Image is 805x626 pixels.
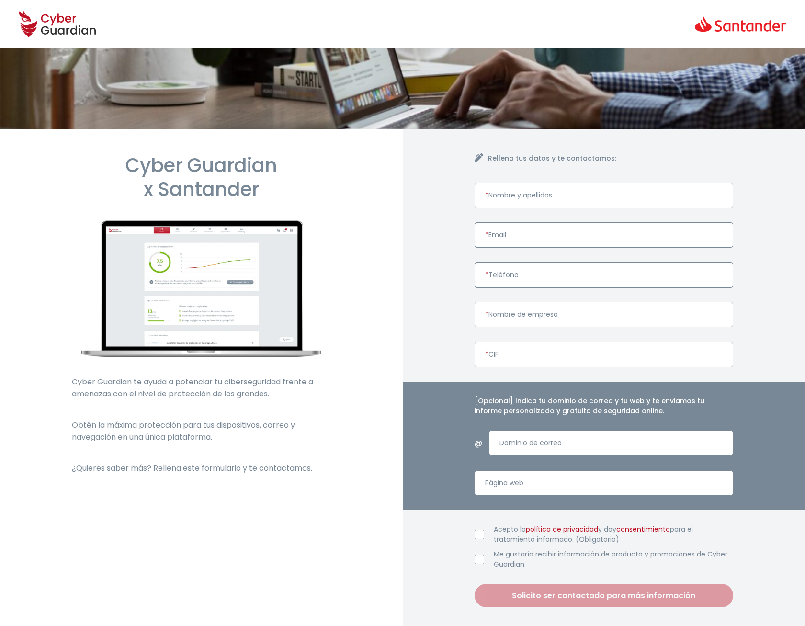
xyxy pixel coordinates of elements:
[489,430,733,456] input: Introduce un dominio de correo válido.
[475,584,734,607] button: Solicito ser contactado para más información
[72,462,331,474] p: ¿Quieres saber más? Rellena este formulario y te contactamos.
[475,437,482,449] span: @
[81,220,321,357] img: cyberguardian-home
[494,524,734,545] label: Acepto la y doy para el tratamiento informado. (Obligatorio)
[494,549,734,569] label: Me gustaría recibir información de producto y promociones de Cyber Guardian.
[72,419,331,443] p: Obtén la máxima protección para tus dispositivos, correo y navegación en una única plataforma.
[72,153,331,201] h1: Cyber Guardian x Santander
[488,153,734,163] h4: Rellena tus datos y te contactamos:
[616,524,670,534] a: consentimiento
[526,524,598,534] a: política de privacidad
[475,470,734,496] input: Introduce una página web válida.
[475,396,734,416] h4: [Opcional] Indica tu dominio de correo y tu web y te enviamos tu informe personalizado y gratuito...
[475,262,734,288] input: Introduce un número de teléfono válido.
[72,376,331,400] p: Cyber Guardian te ayuda a potenciar tu ciberseguridad frente a amenazas con el nivel de protecció...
